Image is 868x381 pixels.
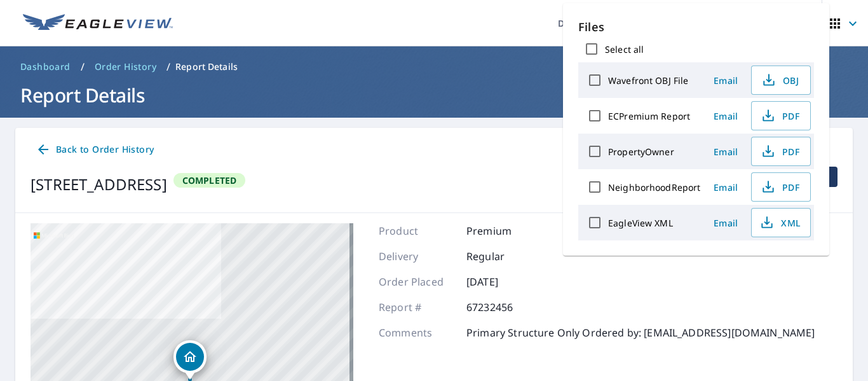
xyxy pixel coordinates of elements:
p: Regular [466,249,543,264]
button: Email [705,213,746,233]
button: Email [705,177,746,197]
span: Email [710,110,741,122]
p: 67232456 [466,300,543,315]
p: Files [578,18,814,36]
label: ECPremium Report [608,110,690,122]
p: Order Placed [379,274,455,289]
a: Back to Order History [31,138,159,162]
div: [STREET_ADDRESS] [31,173,167,196]
span: Order History [95,60,156,73]
li: / [166,59,170,74]
h1: Report Details [15,82,853,108]
label: PropertyOwner [608,146,674,158]
button: XML [751,208,811,237]
label: Wavefront OBJ File [608,74,688,87]
span: PDF [759,179,800,195]
p: Premium [466,223,543,239]
a: Dashboard [15,57,76,77]
span: Email [710,181,741,193]
p: Product [379,223,455,239]
p: [DATE] [466,274,543,289]
button: PDF [751,137,811,166]
p: Delivery [379,249,455,264]
label: Select all [605,43,644,55]
label: NeighborhoodReport [608,181,700,193]
img: EV Logo [23,14,173,33]
p: Primary Structure Only Ordered by: [EMAIL_ADDRESS][DOMAIN_NAME] [466,325,815,340]
p: Comments [379,325,455,340]
button: Email [705,106,746,126]
span: Back to Order History [36,142,154,158]
a: Order History [90,57,161,77]
button: PDF [751,172,811,202]
p: Report # [379,300,455,315]
button: OBJ [751,66,811,95]
p: Report Details [175,60,238,73]
nav: breadcrumb [15,57,853,77]
span: Email [710,217,741,229]
span: Email [710,74,741,87]
button: PDF [751,101,811,130]
span: Dashboard [20,60,71,73]
span: PDF [759,144,800,159]
span: XML [759,215,800,230]
span: OBJ [759,73,800,88]
button: Email [705,142,746,162]
span: Completed [175,174,245,186]
div: Dropped pin, building 1, Residential property, 2090 Kaohu Street Wailuku, HI 96793 [173,340,207,380]
span: Email [710,146,741,158]
button: Email [705,71,746,90]
li: / [81,59,85,74]
span: PDF [759,108,800,123]
label: EagleView XML [608,217,673,229]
